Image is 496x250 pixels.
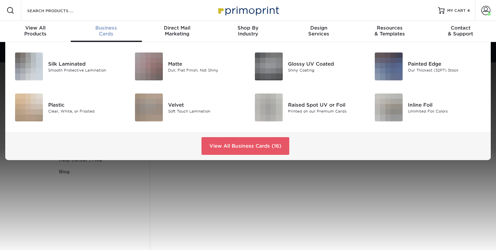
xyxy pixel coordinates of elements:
div: Silk Laminated [48,60,123,67]
a: Resources& Templates [354,21,425,42]
div: Our Thickest (32PT) Stock [408,67,483,73]
img: Velvet Business Cards [135,94,163,121]
div: Services [283,25,354,37]
div: Unlimited Foil Colors [408,108,483,114]
div: Industry [213,25,283,37]
div: Shiny Coating [288,67,363,73]
span: Business [71,25,142,31]
span: Resources [354,25,425,31]
div: Glossy UV Coated [288,60,363,67]
div: Painted Edge [408,60,483,67]
a: Velvet Business Cards Velvet Soft Touch Lamination [133,91,243,124]
div: Dull, Flat Finish, Not Shiny [168,67,243,73]
div: Smooth Protective Lamination [48,67,123,73]
a: Contact& Support [425,21,496,42]
a: BusinessCards [71,21,142,42]
img: Raised Spot UV or Foil Business Cards [255,94,283,121]
span: MY CART [447,8,466,13]
span: Design [283,25,354,31]
a: DesignServices [283,21,354,42]
div: & Support [425,25,496,37]
a: Shop ByIndustry [213,21,283,42]
a: Inline Foil Business Cards Inline Foil Unlimited Foil Colors [373,91,483,124]
img: Glossy UV Coated Business Cards [255,52,283,80]
a: Raised Spot UV or Foil Business Cards Raised Spot UV or Foil Printed on our Premium Cards [253,91,363,124]
a: Glossy UV Coated Business Cards Glossy UV Coated Shiny Coating [253,50,363,83]
a: View All Business Cards (16) [201,137,289,155]
img: Matte Business Cards [135,52,163,80]
div: Marketing [142,25,213,37]
span: Direct Mail [142,25,213,31]
div: Plastic [48,101,123,108]
a: Plastic Business Cards Plastic Clear, White, or Frosted [13,91,123,124]
div: Soft Touch Lamination [168,108,243,114]
span: 4 [467,8,470,13]
a: Matte Business Cards Matte Dull, Flat Finish, Not Shiny [133,50,243,83]
div: Matte [168,60,243,67]
img: Primoprint [215,3,281,17]
div: Cards [71,25,142,37]
a: Painted Edge Business Cards Painted Edge Our Thickest (32PT) Stock [373,50,483,83]
div: Raised Spot UV or Foil [288,101,363,108]
span: Shop By [213,25,283,31]
img: Silk Laminated Business Cards [15,52,43,80]
a: Direct MailMarketing [142,21,213,42]
div: Inline Foil [408,101,483,108]
img: Inline Foil Business Cards [375,94,403,121]
img: Painted Edge Business Cards [375,52,403,80]
div: Printed on our Premium Cards [288,108,363,114]
input: SEARCH PRODUCTS..... [27,7,90,14]
div: Clear, White, or Frosted [48,108,123,114]
a: Silk Laminated Business Cards Silk Laminated Smooth Protective Lamination [13,50,123,83]
img: Plastic Business Cards [15,94,43,121]
div: & Templates [354,25,425,37]
div: Velvet [168,101,243,108]
span: Contact [425,25,496,31]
